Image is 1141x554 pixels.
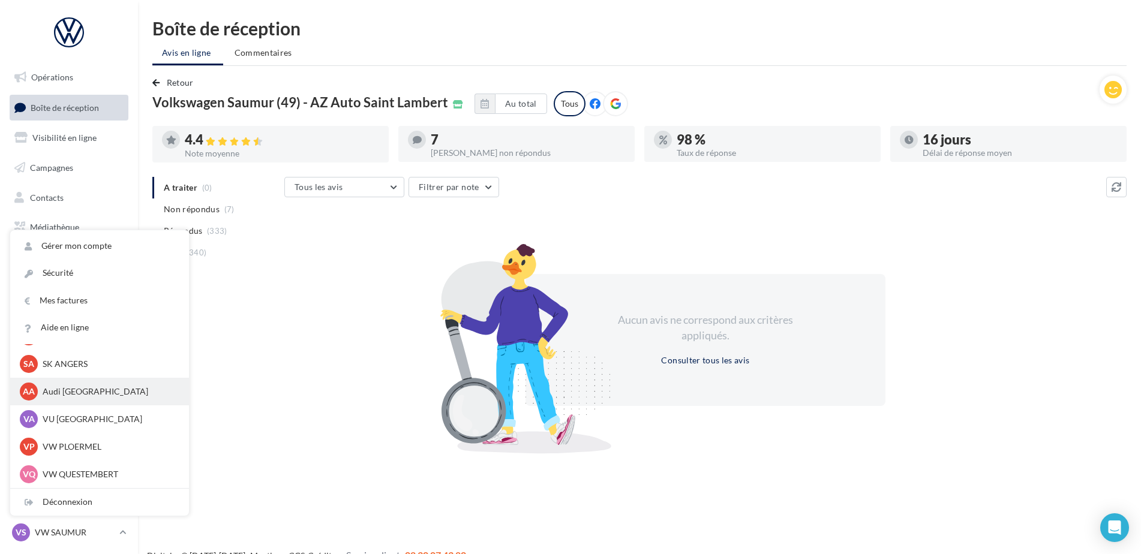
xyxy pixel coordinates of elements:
a: Visibilité en ligne [7,125,131,150]
span: Opérations [31,72,73,82]
span: SA [23,358,34,370]
span: Non répondus [164,203,220,215]
span: (333) [207,226,227,236]
a: Sécurité [10,260,189,287]
span: Visibilité en ligne [32,133,97,143]
span: Répondus [164,225,203,237]
p: VW QUESTEMBERT [43,468,175,480]
p: VW SAUMUR [35,526,115,538]
span: AA [23,386,35,398]
button: Consulter tous les avis [656,353,754,368]
a: Mes factures [10,287,189,314]
a: Campagnes [7,155,131,180]
button: Au total [495,94,547,114]
span: Tous les avis [295,182,343,192]
a: Boîte de réception [7,95,131,121]
div: 7 [431,133,625,146]
button: Au total [475,94,547,114]
a: Aide en ligne [10,314,189,341]
div: Open Intercom Messenger [1100,513,1129,542]
span: VS [16,526,26,538]
span: Campagnes [30,162,73,173]
div: 98 % [677,133,871,146]
div: Tous [554,91,585,116]
button: Retour [152,76,199,90]
span: (340) [187,248,207,257]
div: Déconnexion [10,489,189,516]
span: VA [23,413,35,425]
span: VP [23,441,35,453]
a: VS VW SAUMUR [10,521,128,544]
a: Opérations [7,65,131,90]
span: (7) [224,204,235,214]
a: Contacts [7,185,131,210]
a: PLV et print personnalisable [7,275,131,310]
span: Médiathèque [30,222,79,232]
p: VU [GEOGRAPHIC_DATA] [43,413,175,425]
span: Retour [167,77,194,88]
div: [PERSON_NAME] non répondus [431,149,625,157]
span: Commentaires [235,47,292,59]
button: Filtrer par note [409,177,499,197]
div: Délai de réponse moyen [923,149,1117,157]
div: Note moyenne [185,149,379,158]
a: Gérer mon compte [10,233,189,260]
span: VQ [23,468,35,480]
div: Taux de réponse [677,149,871,157]
div: 4.4 [185,133,379,147]
div: Boîte de réception [152,19,1127,37]
a: Médiathèque [7,215,131,240]
span: Boîte de réception [31,102,99,112]
a: Campagnes DataOnDemand [7,314,131,350]
p: SK ANGERS [43,358,175,370]
p: VW PLOERMEL [43,441,175,453]
a: Calendrier [7,245,131,270]
div: 16 jours [923,133,1117,146]
button: Tous les avis [284,177,404,197]
p: Audi [GEOGRAPHIC_DATA] [43,386,175,398]
span: Contacts [30,192,64,202]
span: Volkswagen Saumur (49) - AZ Auto Saint Lambert [152,96,448,109]
div: Aucun avis ne correspond aux critères appliqués. [602,312,809,343]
